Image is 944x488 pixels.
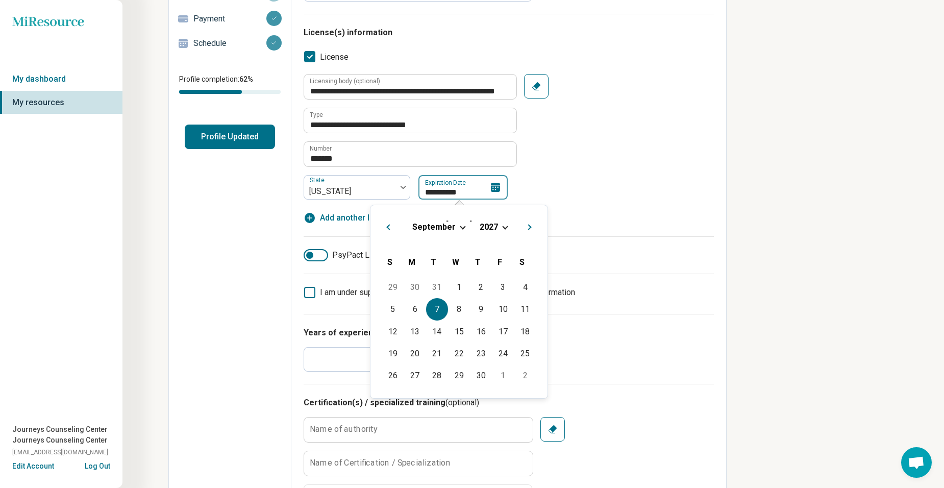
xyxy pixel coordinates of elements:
[492,343,514,364] div: Choose Friday, September 24th, 2027
[169,68,291,100] div: Profile completion:
[412,222,456,232] span: September
[514,298,536,320] div: Choose Saturday, September 11th, 2027
[382,343,404,364] div: Choose Sunday, September 19th, 2027
[408,257,415,267] span: M
[310,78,380,84] label: Licensing body (optional)
[379,217,395,234] button: Previous Month
[498,257,502,267] span: F
[470,276,492,298] div: Choose Thursday, September 2nd, 2027
[404,321,426,343] div: Choose Monday, September 13th, 2027
[480,222,498,232] span: 2027
[12,448,108,457] span: [EMAIL_ADDRESS][DOMAIN_NAME]
[320,51,349,63] span: License
[382,298,404,320] div: Choose Sunday, September 5th, 2027
[185,125,275,149] button: Profile Updated
[382,321,404,343] div: Choose Sunday, September 12th, 2027
[470,364,492,386] div: Choose Thursday, September 30th, 2027
[470,298,492,320] div: Choose Thursday, September 9th, 2027
[304,108,516,133] input: credential.licenses.0.name
[304,327,714,339] h3: Years of experience
[412,222,456,232] button: September
[310,145,332,152] label: Number
[492,321,514,343] div: Choose Friday, September 17th, 2027
[492,298,514,320] div: Choose Friday, September 10th, 2027
[12,424,122,446] span: Journeys Counseling Center Journeys Counseling Center
[382,276,536,386] div: Month September, 2027
[426,321,448,343] div: Choose Tuesday, September 14th, 2027
[169,31,291,56] a: Schedule
[426,298,448,320] div: Choose Tuesday, September 7th, 2027
[404,343,426,364] div: Choose Monday, September 20th, 2027
[320,287,575,297] span: I am under supervision, so I will list my supervisor’s license information
[470,343,492,364] div: Choose Thursday, September 23rd, 2027
[431,257,436,267] span: T
[448,276,470,298] div: Choose Wednesday, September 1st, 2027
[492,276,514,298] div: Choose Friday, September 3rd, 2027
[445,398,479,407] span: (optional)
[382,276,404,298] div: Choose Sunday, August 29th, 2027
[448,298,470,320] div: Choose Wednesday, September 8th, 2027
[404,298,426,320] div: Choose Monday, September 6th, 2027
[12,461,54,472] button: Edit Account
[382,364,404,386] div: Choose Sunday, September 26th, 2027
[452,257,459,267] span: W
[310,425,378,433] label: Name of authority
[193,37,266,50] p: Schedule
[448,364,470,386] div: Choose Wednesday, September 29th, 2027
[320,212,394,224] span: Add another license
[492,364,514,386] div: Choose Friday, October 1st, 2027
[470,321,492,343] div: Choose Thursday, September 16th, 2027
[304,27,714,39] h3: License(s) information
[479,222,499,232] button: 2027
[514,343,536,364] div: Choose Saturday, September 25th, 2027
[514,364,536,386] div: Choose Saturday, October 2nd, 2027
[448,343,470,364] div: Choose Wednesday, September 22nd, 2027
[523,217,539,234] button: Next Month
[379,217,539,232] h2: [DATE]
[310,112,323,118] label: Type
[169,7,291,31] a: Payment
[514,276,536,298] div: Choose Saturday, September 4th, 2027
[310,459,451,467] label: Name of Certification / Specialization
[370,205,548,399] div: Choose Date
[179,90,281,94] div: Profile completion
[426,343,448,364] div: Choose Tuesday, September 21st, 2027
[193,13,266,25] p: Payment
[310,177,327,184] label: State
[519,257,525,267] span: S
[426,276,448,298] div: Choose Tuesday, August 31st, 2027
[448,321,470,343] div: Choose Wednesday, September 15th, 2027
[901,447,932,478] div: Open chat
[387,257,392,267] span: S
[304,212,394,224] button: Add another license
[304,249,393,261] label: PsyPact License
[239,75,253,83] span: 62 %
[404,276,426,298] div: Choose Monday, August 30th, 2027
[404,364,426,386] div: Choose Monday, September 27th, 2027
[475,257,481,267] span: T
[514,321,536,343] div: Choose Saturday, September 18th, 2027
[85,461,110,469] button: Log Out
[304,397,714,409] h3: Certification(s) / specialized training
[426,364,448,386] div: Choose Tuesday, September 28th, 2027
